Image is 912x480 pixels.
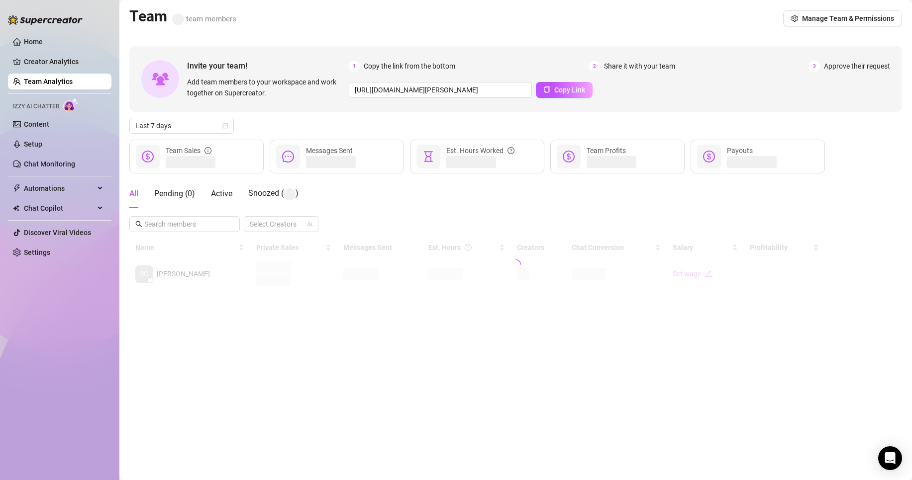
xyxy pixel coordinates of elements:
[13,102,59,111] span: Izzy AI Chatter
[727,147,753,155] span: Payouts
[187,60,349,72] span: Invite your team!
[446,145,514,156] div: Est. Hours Worked
[364,61,455,72] span: Copy the link from the bottom
[135,118,228,133] span: Last 7 days
[802,14,894,22] span: Manage Team & Permissions
[248,188,299,198] span: Snoozed ( )
[24,54,103,70] a: Creator Analytics
[24,120,49,128] a: Content
[783,10,902,26] button: Manage Team & Permissions
[13,184,21,192] span: thunderbolt
[211,189,232,198] span: Active
[166,145,211,156] div: Team Sales
[878,446,902,470] div: Open Intercom Messenger
[24,38,43,46] a: Home
[144,219,226,230] input: Search members
[422,151,434,162] span: hourglass
[24,180,95,196] span: Automations
[24,200,95,216] span: Chat Copilot
[349,61,360,72] span: 1
[511,259,521,269] span: loading
[563,151,575,162] span: dollar-circle
[543,86,550,93] span: copy
[187,77,345,98] span: Add team members to your workspace and work together on Supercreator.
[154,188,195,200] div: Pending ( 0 )
[8,15,83,25] img: logo-BBDzfeDw.svg
[824,61,890,72] span: Approve their request
[604,61,675,72] span: Share it with your team
[135,221,142,228] span: search
[791,15,798,22] span: setting
[587,147,626,155] span: Team Profits
[13,205,19,212] img: Chat Copilot
[142,151,154,162] span: dollar-circle
[129,7,236,26] h2: Team
[172,14,236,23] span: team members
[554,86,585,94] span: Copy Link
[536,82,593,98] button: Copy Link
[809,61,820,72] span: 3
[63,98,79,112] img: AI Chatter
[307,221,313,227] span: team
[703,151,715,162] span: dollar-circle
[24,78,73,85] a: Team Analytics
[282,151,294,162] span: message
[306,147,353,155] span: Messages Sent
[129,188,138,200] div: All
[204,145,211,156] span: info-circle
[507,145,514,156] span: question-circle
[589,61,600,72] span: 2
[24,140,42,148] a: Setup
[24,160,75,168] a: Chat Monitoring
[24,229,91,237] a: Discover Viral Videos
[24,248,50,256] a: Settings
[222,123,228,129] span: calendar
